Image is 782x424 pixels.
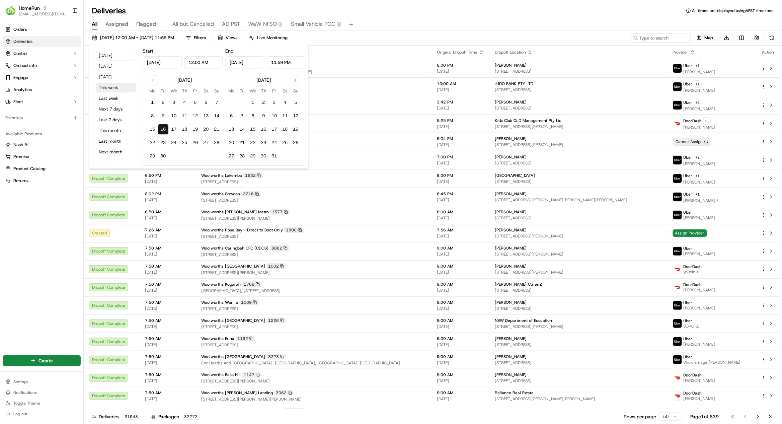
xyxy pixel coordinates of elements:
[705,35,713,41] span: Map
[248,20,277,28] span: WaW NFSO
[143,56,182,68] input: Date
[7,87,45,92] div: Past conversations
[179,87,190,94] th: Thursday
[56,122,58,127] span: •
[237,87,248,94] th: Tuesday
[269,137,280,148] button: 24
[694,62,702,69] button: +1
[248,97,258,108] button: 1
[673,82,682,91] img: uber-new-logo.jpeg
[673,247,682,256] img: uber-new-logo.jpeg
[201,87,212,94] th: Saturday
[280,97,291,108] button: 4
[495,233,662,239] span: [STREET_ADDRESS][PERSON_NAME]
[437,105,484,111] span: [DATE]
[237,111,248,121] button: 7
[169,111,179,121] button: 10
[291,20,335,28] span: Small Vehicle POC
[495,227,527,233] span: [PERSON_NAME]
[495,136,527,141] span: [PERSON_NAME]
[673,138,711,146] button: Cannot Assign
[4,147,54,159] a: 📗Knowledge Base
[201,69,426,74] span: [GEOGRAPHIC_DATA], [STREET_ADDRESS][PERSON_NAME]
[258,111,269,121] button: 9
[269,124,280,135] button: 17
[3,175,81,186] button: Returns
[147,151,158,161] button: 29
[190,124,201,135] button: 19
[495,160,662,166] span: [STREET_ADDRESS]
[13,390,37,395] span: Notifications
[269,111,280,121] button: 10
[143,48,154,54] label: Start
[684,63,693,68] span: Uber
[269,97,280,108] button: 3
[684,100,693,105] span: Uber
[248,151,258,161] button: 29
[145,197,190,203] span: [DATE]
[673,174,682,183] img: uber-new-logo.jpeg
[437,215,484,221] span: [DATE]
[13,142,28,148] span: Nash AI
[684,173,693,179] span: Uber
[495,197,662,203] span: [STREET_ADDRESS][PERSON_NAME][PERSON_NAME][PERSON_NAME]
[212,137,222,148] button: 28
[291,111,301,121] button: 12
[248,124,258,135] button: 15
[437,81,484,86] span: 10:00 AM
[201,97,212,108] button: 6
[47,166,81,171] a: Powered byPylon
[13,75,28,81] span: Engage
[96,115,136,125] button: Last 7 days
[201,137,212,148] button: 27
[19,5,40,11] button: HomeRun
[5,154,78,160] a: Promise
[147,97,158,108] button: 1
[280,124,291,135] button: 18
[437,233,484,239] span: [DATE]
[201,173,242,178] span: Woolworths Lakemba
[495,209,527,215] span: [PERSON_NAME]
[437,63,484,68] span: 6:00 PM
[17,43,121,50] input: Got a question? Start typing here...
[13,39,32,45] span: Deliveries
[258,124,269,135] button: 16
[3,139,81,150] button: Nash AI
[7,116,17,126] img: Masood Aslam
[147,137,158,148] button: 22
[246,33,291,43] button: Live Monitoring
[495,142,662,147] span: [STREET_ADDRESS][PERSON_NAME]
[258,87,269,94] th: Thursday
[257,35,288,41] span: Live Monitoring
[673,301,682,310] img: uber-new-logo.jpeg
[190,111,201,121] button: 12
[269,87,280,94] th: Friday
[100,35,174,41] span: [DATE] 12:00 AM - [DATE] 11:59 PM
[14,64,26,76] img: 9188753566659_6852d8bf1fb38e338040_72.png
[684,69,715,75] span: [PERSON_NAME]
[237,151,248,161] button: 28
[149,75,158,85] button: Go to previous month
[684,125,715,130] span: [PERSON_NAME]
[3,36,81,47] a: Deliveries
[201,191,240,197] span: Woolworths Croydon
[169,97,179,108] button: 3
[222,20,240,28] span: AD PST
[237,124,248,135] button: 14
[437,50,477,55] span: Original Dropoff Time
[3,355,81,366] button: Create
[437,69,484,74] span: [DATE]
[684,192,693,197] span: Uber
[179,124,190,135] button: 18
[13,379,28,384] span: Settings
[169,137,179,148] button: 24
[684,215,715,220] span: [PERSON_NAME]
[212,111,222,121] button: 14
[21,104,54,109] span: [PERSON_NAME]
[190,137,201,148] button: 26
[190,87,201,94] th: Friday
[54,147,110,159] a: 💻API Documentation
[291,87,301,94] th: Sunday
